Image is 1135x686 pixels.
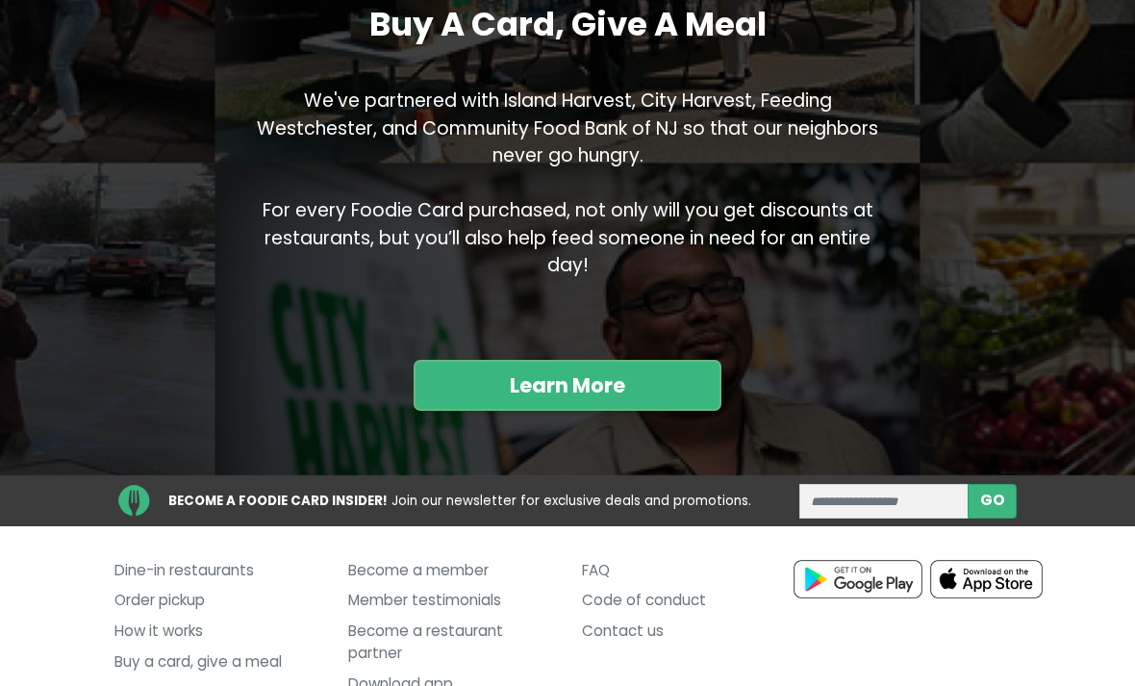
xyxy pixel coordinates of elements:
a: FAQ [582,555,787,586]
a: How it works [114,617,319,648]
a: Become a restaurant partner [348,617,553,670]
a: Buy a card, give a meal [114,648,319,678]
a: Member testimonials [348,586,553,617]
input: enter email address [799,484,970,519]
strong: BECOME A FOODIE CARD INSIDER! [168,492,388,510]
a: Code of conduct [582,586,787,617]
span: Join our newsletter for exclusive deals and promotions. [391,492,751,510]
a: Learn More [414,360,721,410]
h2: Buy A Card, Give A Meal [227,5,908,44]
a: Become a member [348,555,553,586]
a: Contact us [582,617,787,648]
a: Order pickup [114,586,319,617]
button: subscribe [968,484,1017,519]
p: We've partnered with Island Harvest, City Harvest, Feeding Westchester, and Community Food Bank o... [249,88,886,301]
a: Dine-in restaurants [114,555,319,586]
